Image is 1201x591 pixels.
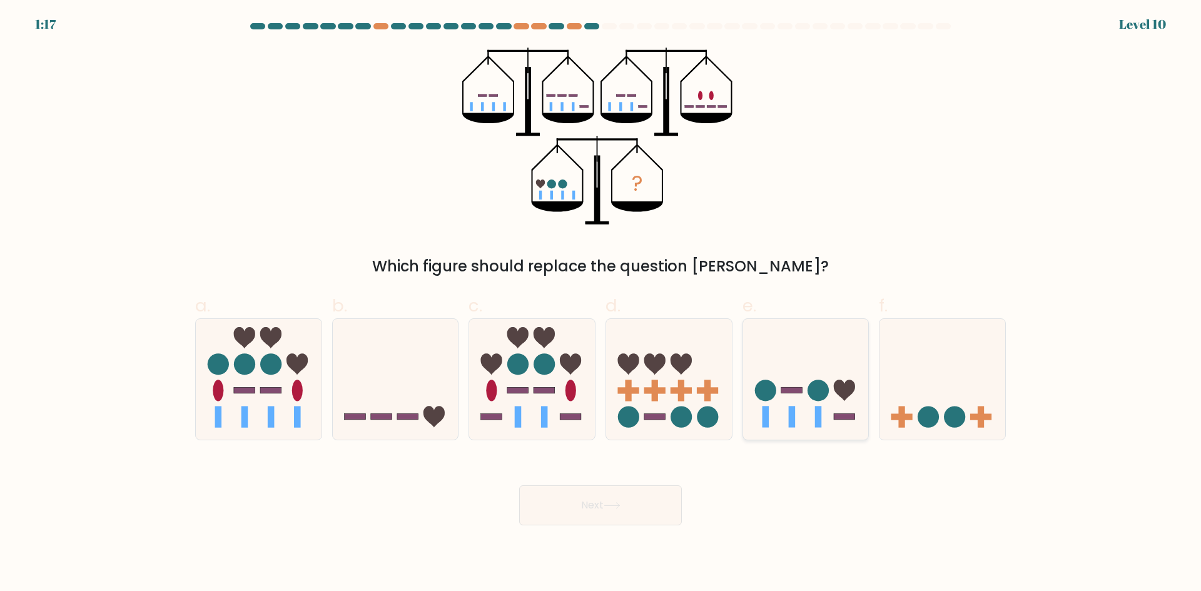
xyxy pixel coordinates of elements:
[469,293,482,318] span: c.
[35,15,56,34] div: 1:17
[332,293,347,318] span: b.
[606,293,621,318] span: d.
[519,485,682,525] button: Next
[1119,15,1166,34] div: Level 10
[742,293,756,318] span: e.
[632,169,643,198] tspan: ?
[195,293,210,318] span: a.
[879,293,888,318] span: f.
[203,255,998,278] div: Which figure should replace the question [PERSON_NAME]?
